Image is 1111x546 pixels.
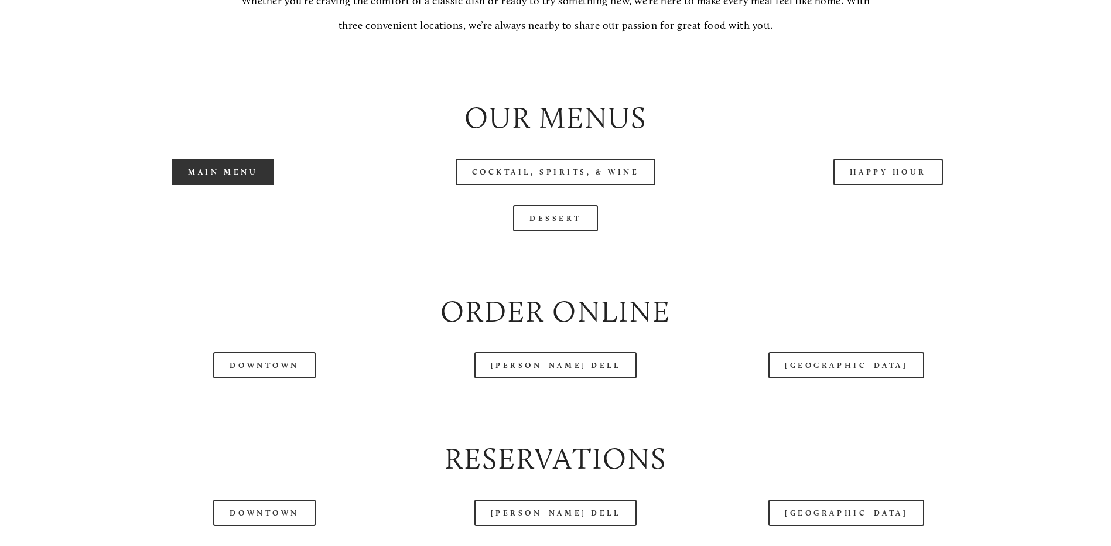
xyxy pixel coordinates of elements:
a: Main Menu [172,159,274,185]
h2: Our Menus [67,97,1044,139]
a: [PERSON_NAME] Dell [474,500,637,526]
h2: Reservations [67,438,1044,480]
h2: Order Online [67,291,1044,333]
a: [PERSON_NAME] Dell [474,352,637,378]
a: Dessert [513,205,598,231]
a: Happy Hour [833,159,944,185]
a: Cocktail, Spirits, & Wine [456,159,656,185]
a: [GEOGRAPHIC_DATA] [768,352,924,378]
a: [GEOGRAPHIC_DATA] [768,500,924,526]
a: Downtown [213,500,315,526]
a: Downtown [213,352,315,378]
